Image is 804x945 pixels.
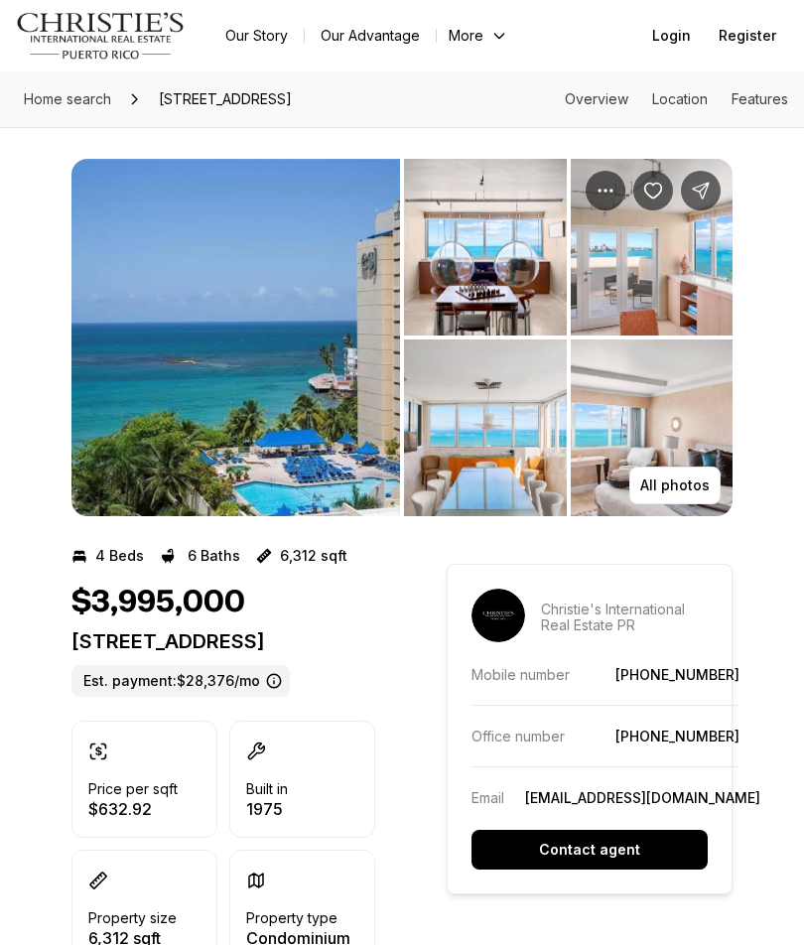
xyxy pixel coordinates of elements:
[188,548,240,564] p: 6 Baths
[404,159,733,516] li: 2 of 5
[732,90,788,107] a: Skip to: Features
[71,159,733,516] div: Listing Photos
[71,665,290,697] label: Est. payment: $28,376/mo
[571,159,734,336] button: View image gallery
[71,629,375,653] p: [STREET_ADDRESS]
[640,16,703,56] button: Login
[471,728,565,744] p: Office number
[246,801,288,817] p: 1975
[95,548,144,564] p: 4 Beds
[565,90,628,107] a: Skip to: Overview
[719,28,776,44] span: Register
[707,16,788,56] button: Register
[88,801,178,817] p: $632.92
[151,83,300,115] span: [STREET_ADDRESS]
[16,12,186,60] img: logo
[71,159,400,516] li: 1 of 5
[525,789,760,806] a: [EMAIL_ADDRESS][DOMAIN_NAME]
[404,339,567,516] button: View image gallery
[640,477,710,493] p: All photos
[586,171,625,210] button: Property options
[541,602,708,633] p: Christie's International Real Estate PR
[280,548,347,564] p: 6,312 sqft
[615,666,739,683] a: [PHONE_NUMBER]
[71,159,400,516] button: View image gallery
[652,28,691,44] span: Login
[565,91,788,107] nav: Page section menu
[305,22,436,50] a: Our Advantage
[437,22,520,50] button: More
[24,90,111,107] span: Home search
[681,171,721,210] button: Share Property: 6165 ISLA VERDE AVE #1674
[471,830,708,870] button: Contact agent
[633,171,673,210] button: Save Property: 6165 ISLA VERDE AVE #1674
[209,22,304,50] a: Our Story
[615,728,739,744] a: [PHONE_NUMBER]
[539,842,640,858] p: Contact agent
[471,666,570,683] p: Mobile number
[471,789,504,806] p: Email
[16,83,119,115] a: Home search
[652,90,708,107] a: Skip to: Location
[160,540,240,572] button: 6 Baths
[71,584,245,621] h1: $3,995,000
[404,159,567,336] button: View image gallery
[571,339,734,516] button: View image gallery
[246,781,288,797] p: Built in
[88,781,178,797] p: Price per sqft
[629,467,721,504] button: All photos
